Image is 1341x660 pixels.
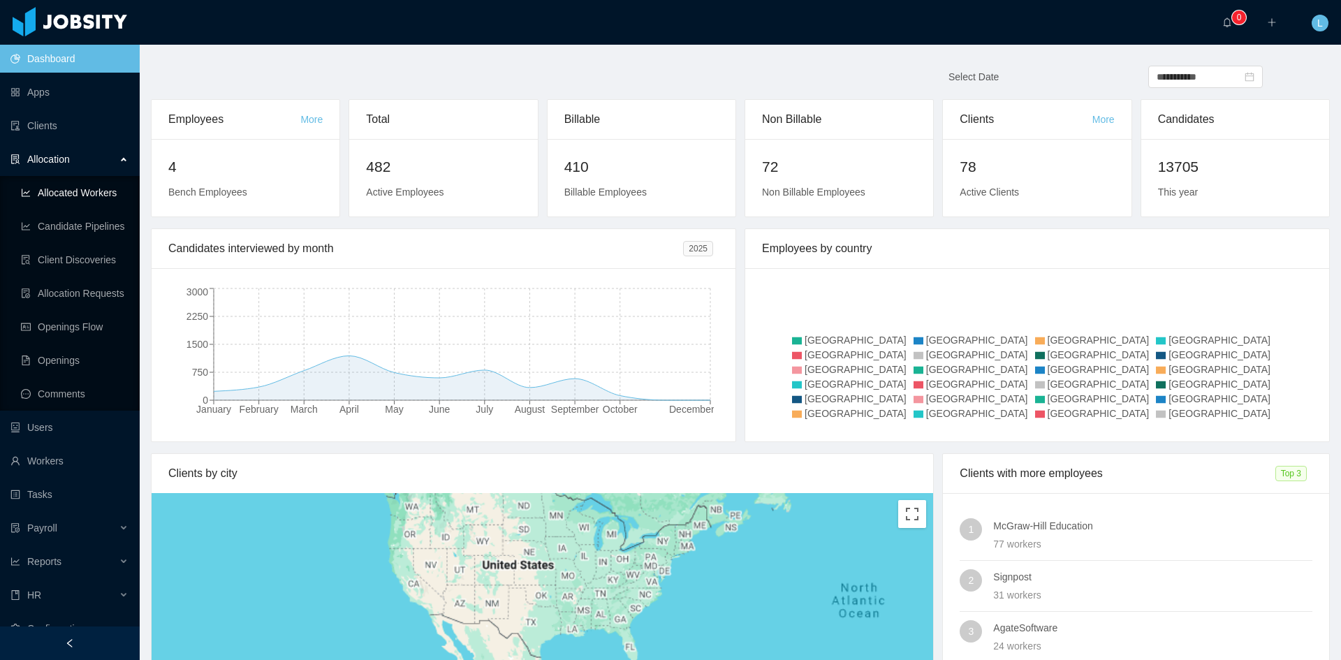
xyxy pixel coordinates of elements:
span: Active Employees [366,186,444,198]
tspan: July [476,404,493,415]
span: [GEOGRAPHIC_DATA] [1048,379,1150,390]
span: [GEOGRAPHIC_DATA] [1168,335,1270,346]
a: More [1092,114,1115,125]
i: icon: setting [10,624,20,633]
h2: 4 [168,156,323,178]
span: [GEOGRAPHIC_DATA] [805,349,907,360]
span: [GEOGRAPHIC_DATA] [1168,379,1270,390]
tspan: September [551,404,599,415]
tspan: August [515,404,545,415]
div: Total [366,100,520,139]
div: Employees [168,100,300,139]
div: Clients [960,100,1092,139]
div: Clients by city [168,454,916,493]
span: Bench Employees [168,186,247,198]
div: Candidates interviewed by month [168,229,683,268]
span: This year [1158,186,1199,198]
span: [GEOGRAPHIC_DATA] [1048,349,1150,360]
tspan: June [429,404,450,415]
a: icon: idcardOpenings Flow [21,313,129,341]
span: [GEOGRAPHIC_DATA] [926,364,1028,375]
span: Select Date [948,71,999,82]
a: icon: appstoreApps [10,78,129,106]
a: icon: auditClients [10,112,129,140]
sup: 0 [1232,10,1246,24]
i: icon: book [10,590,20,600]
div: Non Billable [762,100,916,139]
i: icon: solution [10,154,20,164]
span: 1 [968,518,974,541]
span: [GEOGRAPHIC_DATA] [805,335,907,346]
div: Billable [564,100,719,139]
span: [GEOGRAPHIC_DATA] [1168,364,1270,375]
span: [GEOGRAPHIC_DATA] [926,379,1028,390]
tspan: February [240,404,279,415]
tspan: 0 [203,395,208,406]
a: icon: file-textOpenings [21,346,129,374]
button: Toggle fullscreen view [898,500,926,528]
tspan: April [339,404,359,415]
i: icon: file-protect [10,523,20,533]
i: icon: bell [1222,17,1232,27]
span: [GEOGRAPHIC_DATA] [1048,408,1150,419]
span: Active Clients [960,186,1019,198]
span: [GEOGRAPHIC_DATA] [1048,335,1150,346]
span: [GEOGRAPHIC_DATA] [1048,364,1150,375]
span: Payroll [27,522,57,534]
i: icon: plus [1267,17,1277,27]
span: [GEOGRAPHIC_DATA] [1048,393,1150,404]
a: icon: file-searchClient Discoveries [21,246,129,274]
span: Allocation [27,154,70,165]
h4: Signpost [993,569,1312,585]
a: icon: line-chartAllocated Workers [21,179,129,207]
span: Reports [27,556,61,567]
tspan: 3000 [186,286,208,298]
span: 2 [968,569,974,592]
span: Configuration [27,623,85,634]
tspan: 750 [192,367,209,378]
a: More [300,114,323,125]
a: icon: robotUsers [10,413,129,441]
h2: 78 [960,156,1114,178]
a: icon: file-doneAllocation Requests [21,279,129,307]
tspan: March [291,404,318,415]
tspan: October [603,404,638,415]
span: [GEOGRAPHIC_DATA] [805,408,907,419]
div: Clients with more employees [960,454,1275,493]
div: 77 workers [993,536,1312,552]
h2: 482 [366,156,520,178]
h4: McGraw-Hill Education [993,518,1312,534]
span: L [1317,15,1323,31]
tspan: 1500 [186,339,208,350]
span: Non Billable Employees [762,186,865,198]
span: [GEOGRAPHIC_DATA] [1168,393,1270,404]
span: [GEOGRAPHIC_DATA] [805,379,907,390]
tspan: May [385,404,403,415]
a: icon: messageComments [21,380,129,408]
span: [GEOGRAPHIC_DATA] [926,408,1028,419]
a: icon: line-chartCandidate Pipelines [21,212,129,240]
i: icon: line-chart [10,557,20,566]
span: 3 [968,620,974,643]
span: [GEOGRAPHIC_DATA] [805,393,907,404]
span: [GEOGRAPHIC_DATA] [1168,349,1270,360]
span: [GEOGRAPHIC_DATA] [926,393,1028,404]
h2: 410 [564,156,719,178]
span: HR [27,589,41,601]
h2: 13705 [1158,156,1312,178]
span: [GEOGRAPHIC_DATA] [926,335,1028,346]
tspan: 2250 [186,311,208,322]
i: icon: calendar [1245,72,1254,82]
span: Billable Employees [564,186,647,198]
a: icon: pie-chartDashboard [10,45,129,73]
h2: 72 [762,156,916,178]
span: [GEOGRAPHIC_DATA] [1168,408,1270,419]
span: [GEOGRAPHIC_DATA] [926,349,1028,360]
tspan: January [196,404,231,415]
tspan: December [669,404,715,415]
div: Employees by country [762,229,1312,268]
a: icon: profileTasks [10,481,129,508]
a: icon: userWorkers [10,447,129,475]
div: 24 workers [993,638,1312,654]
div: Candidates [1158,100,1312,139]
